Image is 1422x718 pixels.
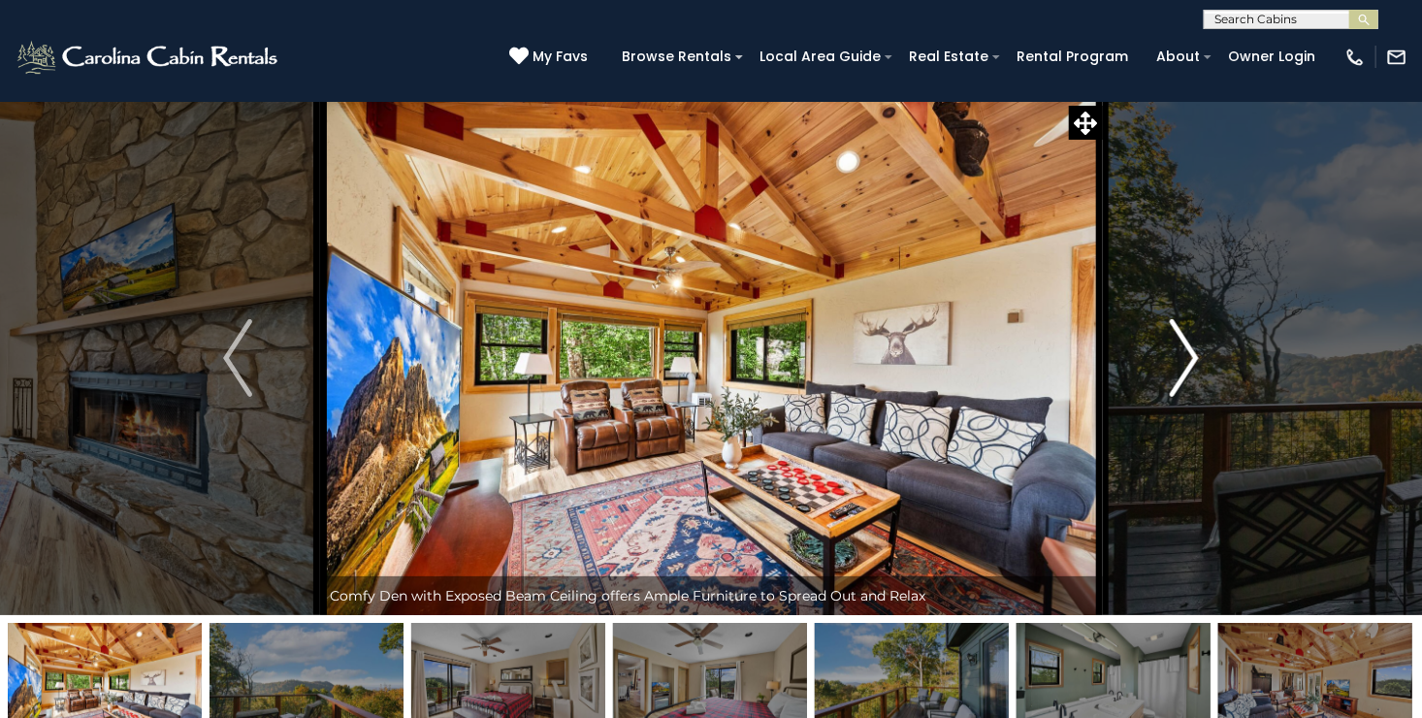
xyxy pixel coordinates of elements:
[1102,101,1267,615] button: Next
[1344,47,1366,68] img: phone-regular-white.png
[320,576,1103,615] div: Comfy Den with Exposed Beam Ceiling offers Ample Furniture to Spread Out and Relax
[15,38,283,77] img: White-1-2.png
[509,47,593,68] a: My Favs
[1007,42,1138,72] a: Rental Program
[155,101,320,615] button: Previous
[223,319,252,397] img: arrow
[612,42,741,72] a: Browse Rentals
[899,42,998,72] a: Real Estate
[1170,319,1199,397] img: arrow
[1386,47,1407,68] img: mail-regular-white.png
[1147,42,1210,72] a: About
[750,42,890,72] a: Local Area Guide
[1218,42,1325,72] a: Owner Login
[533,47,588,67] span: My Favs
